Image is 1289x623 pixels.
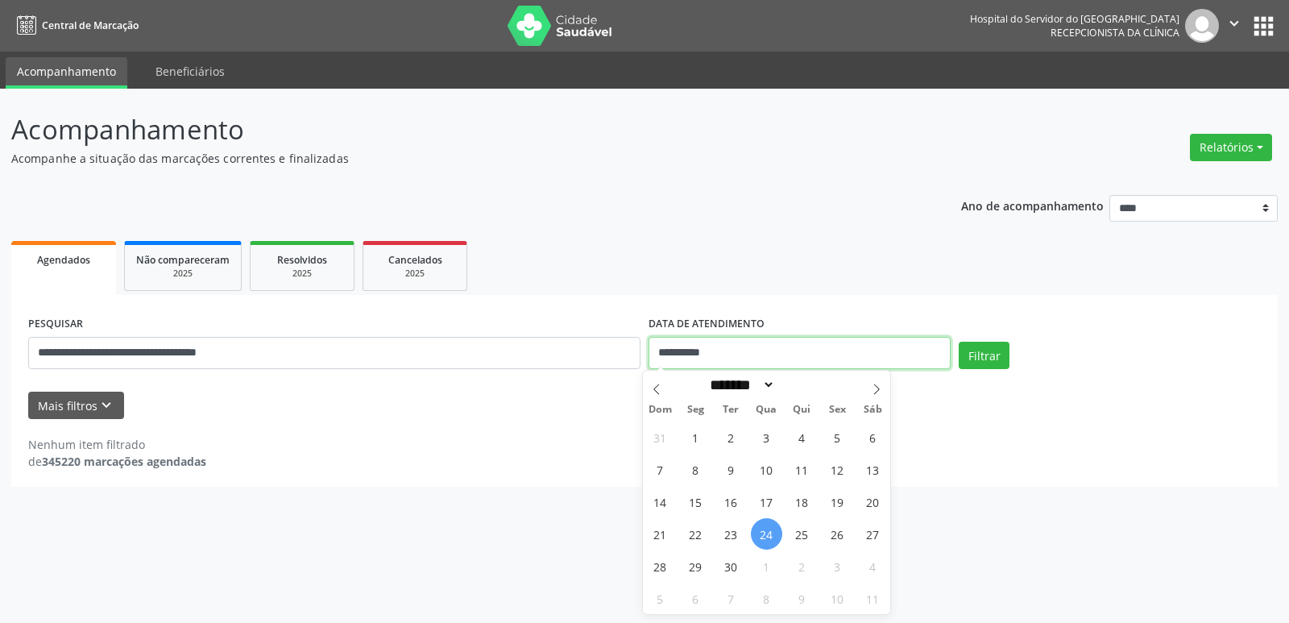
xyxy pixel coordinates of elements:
[1225,15,1243,32] i: 
[822,422,853,453] span: Setembro 5, 2025
[1190,134,1272,161] button: Relatórios
[705,376,776,393] select: Month
[262,268,342,280] div: 2025
[822,486,853,517] span: Setembro 19, 2025
[1051,26,1179,39] span: Recepcionista da clínica
[751,518,782,550] span: Setembro 24, 2025
[961,195,1104,215] p: Ano de acompanhamento
[11,12,139,39] a: Central de Marcação
[822,550,853,582] span: Outubro 3, 2025
[388,253,442,267] span: Cancelados
[42,454,206,469] strong: 345220 marcações agendadas
[1185,9,1219,43] img: img
[857,550,889,582] span: Outubro 4, 2025
[751,583,782,614] span: Outubro 8, 2025
[644,486,676,517] span: Setembro 14, 2025
[857,583,889,614] span: Outubro 11, 2025
[959,342,1009,369] button: Filtrar
[28,392,124,420] button: Mais filtroskeyboard_arrow_down
[28,453,206,470] div: de
[680,454,711,485] span: Setembro 8, 2025
[715,518,747,550] span: Setembro 23, 2025
[751,550,782,582] span: Outubro 1, 2025
[643,405,678,415] span: Dom
[680,486,711,517] span: Setembro 15, 2025
[715,454,747,485] span: Setembro 9, 2025
[713,405,748,415] span: Ter
[786,550,818,582] span: Outubro 2, 2025
[28,436,206,453] div: Nenhum item filtrado
[1219,9,1250,43] button: 
[11,150,897,167] p: Acompanhe a situação das marcações correntes e finalizadas
[277,253,327,267] span: Resolvidos
[819,405,855,415] span: Sex
[644,454,676,485] span: Setembro 7, 2025
[136,268,230,280] div: 2025
[857,518,889,550] span: Setembro 27, 2025
[644,422,676,453] span: Agosto 31, 2025
[970,12,1179,26] div: Hospital do Servidor do [GEOGRAPHIC_DATA]
[715,486,747,517] span: Setembro 16, 2025
[786,583,818,614] span: Outubro 9, 2025
[748,405,784,415] span: Qua
[775,376,828,393] input: Year
[680,583,711,614] span: Outubro 6, 2025
[28,312,83,337] label: PESQUISAR
[680,518,711,550] span: Setembro 22, 2025
[857,422,889,453] span: Setembro 6, 2025
[6,57,127,89] a: Acompanhamento
[715,550,747,582] span: Setembro 30, 2025
[822,454,853,485] span: Setembro 12, 2025
[786,518,818,550] span: Setembro 25, 2025
[751,454,782,485] span: Setembro 10, 2025
[855,405,890,415] span: Sáb
[822,518,853,550] span: Setembro 26, 2025
[786,422,818,453] span: Setembro 4, 2025
[644,550,676,582] span: Setembro 28, 2025
[680,550,711,582] span: Setembro 29, 2025
[1250,12,1278,40] button: apps
[42,19,139,32] span: Central de Marcação
[786,454,818,485] span: Setembro 11, 2025
[136,253,230,267] span: Não compareceram
[751,422,782,453] span: Setembro 3, 2025
[786,486,818,517] span: Setembro 18, 2025
[715,422,747,453] span: Setembro 2, 2025
[751,486,782,517] span: Setembro 17, 2025
[644,583,676,614] span: Outubro 5, 2025
[857,454,889,485] span: Setembro 13, 2025
[857,486,889,517] span: Setembro 20, 2025
[644,518,676,550] span: Setembro 21, 2025
[678,405,713,415] span: Seg
[97,397,115,414] i: keyboard_arrow_down
[715,583,747,614] span: Outubro 7, 2025
[144,57,236,85] a: Beneficiários
[11,110,897,150] p: Acompanhamento
[375,268,455,280] div: 2025
[649,312,765,337] label: DATA DE ATENDIMENTO
[680,422,711,453] span: Setembro 1, 2025
[37,253,90,267] span: Agendados
[822,583,853,614] span: Outubro 10, 2025
[784,405,819,415] span: Qui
